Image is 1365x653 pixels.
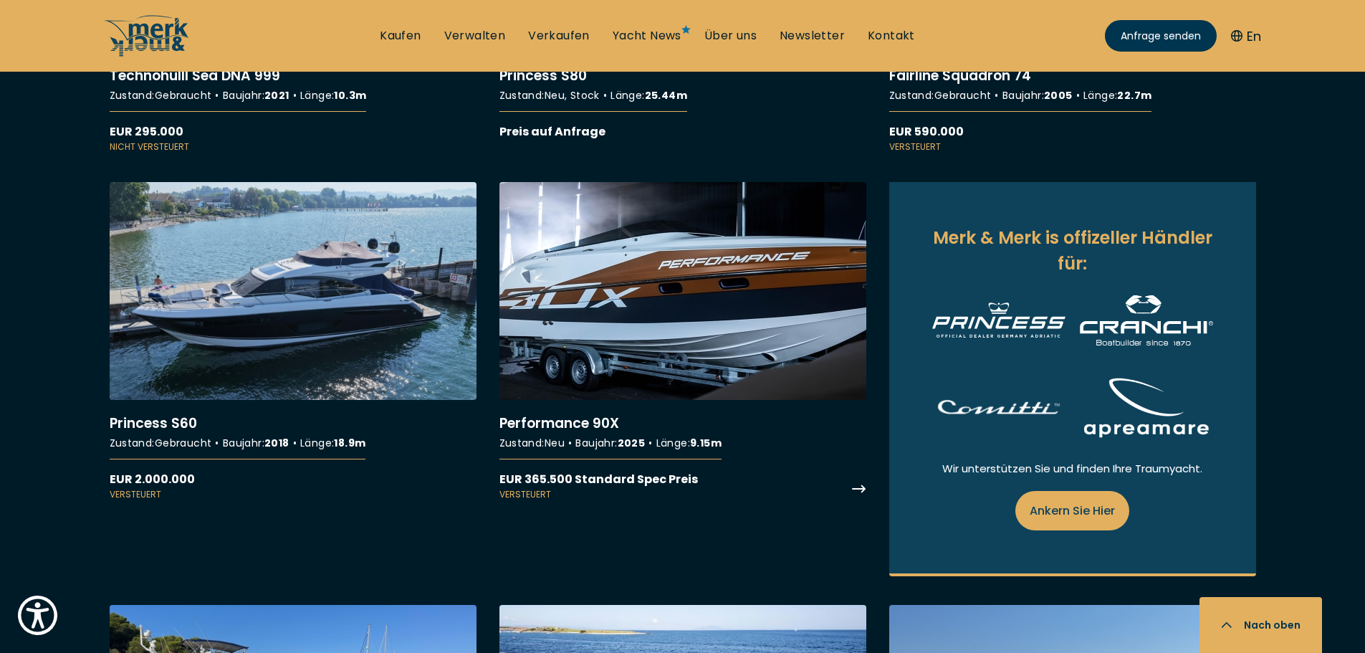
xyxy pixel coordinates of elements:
img: Comitti [932,398,1065,418]
a: More details aboutPerformance 90X [499,182,866,501]
button: En [1231,27,1261,46]
img: Princess Yachts [932,302,1065,337]
button: Nach oben [1199,597,1322,653]
a: Kontakt [868,28,915,44]
a: Kaufen [380,28,421,44]
p: Wir unterstützen Sie und finden Ihre Traumyacht. [932,460,1213,477]
a: Ankern Sie Hier [1015,491,1129,530]
button: Show Accessibility Preferences [14,592,61,639]
h2: Merk & Merk is offizeller Händler für: [932,225,1213,277]
span: Ankern Sie Hier [1030,502,1115,520]
img: Apreamare [1080,374,1213,442]
a: More details aboutPrincess S60 [110,182,476,501]
a: Verwalten [444,28,506,44]
img: Cranchi [1080,295,1213,345]
span: Anfrage senden [1121,29,1201,44]
a: Yacht News [613,28,681,44]
a: Newsletter [780,28,845,44]
a: Anfrage senden [1105,20,1217,52]
a: Verkaufen [528,28,590,44]
a: Über uns [704,28,757,44]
